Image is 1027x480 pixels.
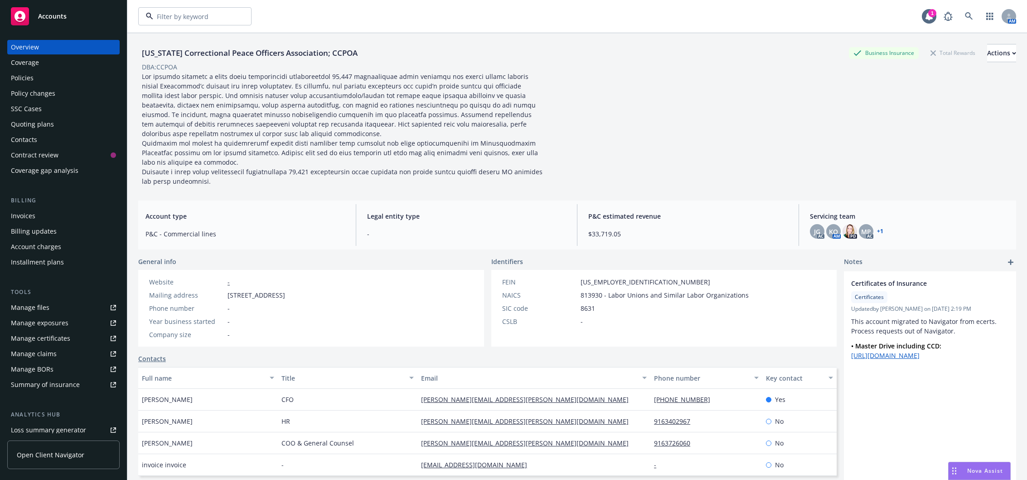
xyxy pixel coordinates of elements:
div: CSLB [502,317,577,326]
span: Certificates [855,293,884,301]
button: Full name [138,367,278,389]
div: Phone number [654,373,749,383]
a: Summary of insurance [7,377,120,392]
div: Manage exposures [11,316,68,330]
span: - [367,229,567,239]
a: Installment plans [7,255,120,269]
span: JG [814,227,820,236]
span: - [228,330,230,339]
button: Title [278,367,417,389]
div: Phone number [149,304,224,313]
div: Title [281,373,404,383]
div: Installment plans [11,255,64,269]
div: Company size [149,330,224,339]
div: Quoting plans [11,117,54,132]
strong: • Master Drive including CCD: [851,342,941,350]
span: - [228,317,230,326]
span: Servicing team [810,211,1009,221]
button: Phone number [650,367,762,389]
a: [PERSON_NAME][EMAIL_ADDRESS][PERSON_NAME][DOMAIN_NAME] [421,395,636,404]
a: Overview [7,40,120,54]
a: Coverage gap analysis [7,163,120,178]
div: NAICS [502,290,577,300]
img: photo [843,224,857,239]
div: Invoices [11,209,35,223]
button: Key contact [762,367,837,389]
a: [PERSON_NAME][EMAIL_ADDRESS][PERSON_NAME][DOMAIN_NAME] [421,439,636,447]
div: Full name [142,373,264,383]
a: Contacts [7,132,120,147]
div: SIC code [502,304,577,313]
span: Account type [145,211,345,221]
div: Manage files [11,300,49,315]
a: Policy changes [7,86,120,101]
a: Account charges [7,240,120,254]
a: SSC Cases [7,102,120,116]
div: FEIN [502,277,577,287]
span: COO & General Counsel [281,438,354,448]
span: invoice invoice [142,460,186,470]
span: $33,719.05 [588,229,788,239]
span: General info [138,257,176,266]
div: Actions [987,44,1016,62]
div: Manage certificates [11,331,70,346]
a: Billing updates [7,224,120,239]
span: Lor ipsumdo sitametc a elits doeiu temporincidi utlaboreetdol 95,447 magnaaliquae admin veniamqu ... [142,72,544,186]
p: This account migrated to Navigator from ecerts. Process requests out of Navigator. [851,317,1009,336]
span: Certificates of Insurance [851,279,985,288]
div: SSC Cases [11,102,42,116]
button: Email [417,367,650,389]
span: - [281,460,284,470]
span: Identifiers [491,257,523,266]
div: 1 [928,9,936,17]
div: Mailing address [149,290,224,300]
a: Search [960,7,978,25]
a: add [1005,257,1016,268]
a: Accounts [7,4,120,29]
a: Manage claims [7,347,120,361]
a: Switch app [981,7,999,25]
a: Manage certificates [7,331,120,346]
span: Nova Assist [967,467,1003,475]
span: No [775,460,784,470]
div: Policy changes [11,86,55,101]
input: Filter by keyword [153,12,233,21]
div: Total Rewards [926,47,980,59]
div: Tools [7,288,120,297]
a: Coverage [7,55,120,70]
div: Manage claims [11,347,57,361]
span: CFO [281,395,294,404]
span: 8631 [581,304,595,313]
div: Certificates of InsuranceCertificatesUpdatedby [PERSON_NAME] on [DATE] 2:19 PMThis account migrat... [844,271,1016,367]
span: Open Client Navigator [17,450,84,460]
a: Manage exposures [7,316,120,330]
div: Summary of insurance [11,377,80,392]
a: Manage files [7,300,120,315]
div: Website [149,277,224,287]
div: Analytics hub [7,410,120,419]
button: Nova Assist [948,462,1011,480]
span: HR [281,416,290,426]
div: Account charges [11,240,61,254]
div: Contacts [11,132,37,147]
span: Notes [844,257,862,268]
span: [US_EMPLOYER_IDENTIFICATION_NUMBER] [581,277,710,287]
span: [PERSON_NAME] [142,395,193,404]
a: 9163726060 [654,439,698,447]
div: Manage BORs [11,362,53,377]
a: - [228,278,230,286]
span: Accounts [38,13,67,20]
a: +1 [877,229,883,234]
span: No [775,416,784,426]
span: [STREET_ADDRESS] [228,290,285,300]
a: Contacts [138,354,166,363]
div: Business Insurance [849,47,919,59]
a: Manage BORs [7,362,120,377]
a: Loss summary generator [7,423,120,437]
div: Email [421,373,637,383]
a: - [654,460,664,469]
span: No [775,438,784,448]
a: Invoices [7,209,120,223]
span: Legal entity type [367,211,567,221]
